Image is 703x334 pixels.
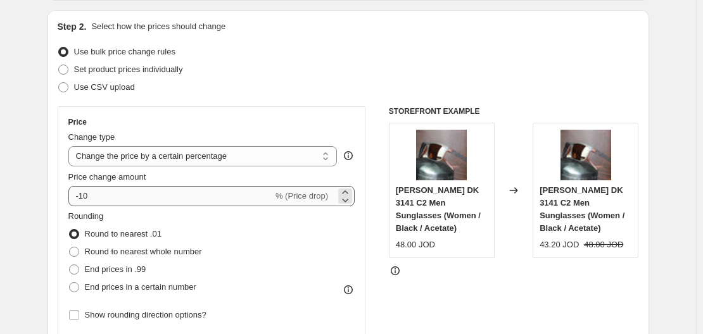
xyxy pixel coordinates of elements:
[560,130,611,180] img: daniel-klein-dk-3141-c2-men-sunglasses-265874_80x.jpg
[85,264,146,274] span: End prices in .99
[74,82,135,92] span: Use CSV upload
[540,185,624,233] span: [PERSON_NAME] DK 3141 C2 Men Sunglasses (Women / Black / Acetate)
[396,185,481,233] span: [PERSON_NAME] DK 3141 C2 Men Sunglasses (Women / Black / Acetate)
[342,149,355,162] div: help
[58,20,87,33] h2: Step 2.
[85,310,206,319] span: Show rounding direction options?
[584,240,623,249] span: 48.00 JOD
[68,132,115,142] span: Change type
[85,282,196,292] span: End prices in a certain number
[396,240,435,249] span: 48.00 JOD
[74,47,175,56] span: Use bulk price change rules
[74,65,183,74] span: Set product prices individually
[68,186,273,206] input: -15
[540,240,579,249] span: 43.20 JOD
[85,247,202,256] span: Round to nearest whole number
[275,191,328,201] span: % (Price drop)
[68,211,104,221] span: Rounding
[85,229,161,238] span: Round to nearest .01
[389,106,639,116] h6: STOREFRONT EXAMPLE
[91,20,225,33] p: Select how the prices should change
[416,130,467,180] img: daniel-klein-dk-3141-c2-men-sunglasses-265874_80x.jpg
[68,117,87,127] h3: Price
[68,172,146,182] span: Price change amount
